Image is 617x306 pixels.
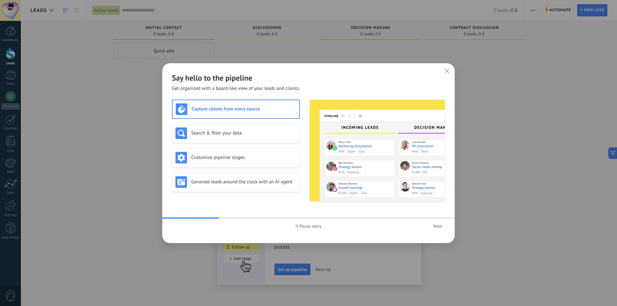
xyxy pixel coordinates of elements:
button: Next [430,221,445,231]
span: Next [433,224,442,228]
span: Get organized with a board-like view of your leads and clients. [172,85,300,92]
h3: Generate leads around the clock with an AI agent [191,179,296,185]
h3: Search & filter your data [191,130,296,136]
span: Pause story [300,224,322,228]
h3: Capture clients from every source [192,106,296,112]
h3: Customize pipeline stages [191,154,296,161]
h2: Say hello to the pipeline [172,73,445,83]
button: Pause story [293,221,325,231]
